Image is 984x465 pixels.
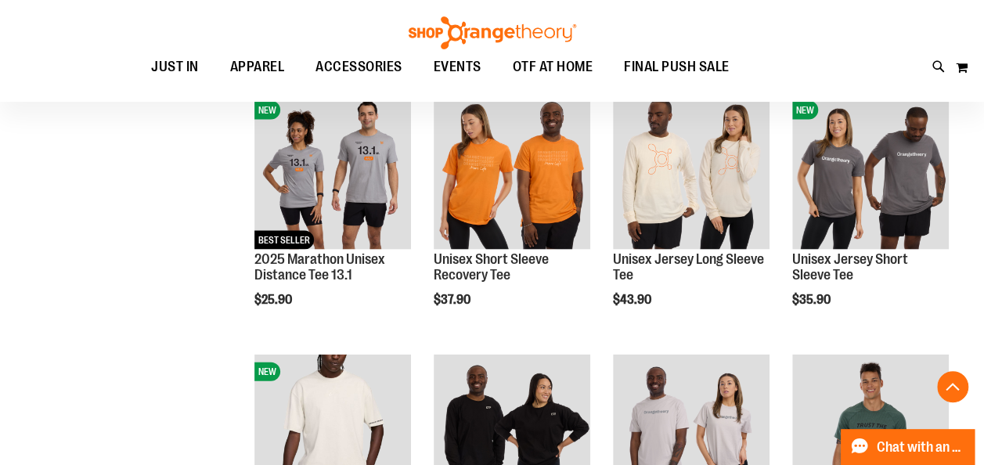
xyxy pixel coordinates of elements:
a: ACCESSORIES [300,49,418,85]
img: Unisex Jersey Short Sleeve Tee [792,93,949,250]
img: Unisex Short Sleeve Recovery Tee [434,93,590,250]
span: OTF AT HOME [513,49,593,85]
span: APPAREL [230,49,285,85]
img: Unisex Jersey Long Sleeve Tee [613,93,770,250]
span: EVENTS [434,49,481,85]
span: NEW [254,362,280,381]
a: Unisex Short Sleeve Recovery Tee [434,251,549,283]
button: Chat with an Expert [841,429,975,465]
a: Unisex Short Sleeve Recovery Tee [434,93,590,252]
span: $25.90 [254,293,294,307]
a: OTF AT HOME [497,49,609,85]
div: product [247,85,419,346]
span: BEST SELLER [254,231,314,250]
button: Back To Top [937,371,968,402]
a: JUST IN [135,49,214,85]
a: Unisex Jersey Short Sleeve Tee [792,251,908,283]
span: ACCESSORIES [315,49,402,85]
span: $43.90 [613,293,654,307]
a: Unisex Jersey Short Sleeve TeeNEW [792,93,949,252]
span: NEW [792,101,818,120]
a: Unisex Jersey Long Sleeve Tee [613,93,770,252]
span: Chat with an Expert [877,440,965,455]
a: FINAL PUSH SALE [608,49,745,85]
a: EVENTS [418,49,497,85]
span: $35.90 [792,293,833,307]
div: product [784,85,957,346]
span: JUST IN [151,49,199,85]
a: APPAREL [214,49,301,85]
span: $37.90 [434,293,473,307]
img: 2025 Marathon Unisex Distance Tee 13.1 [254,93,411,250]
a: Unisex Jersey Long Sleeve Tee [613,251,764,283]
a: 2025 Marathon Unisex Distance Tee 13.1 [254,251,385,283]
div: product [426,85,598,346]
div: product [605,85,777,346]
span: FINAL PUSH SALE [624,49,730,85]
a: 2025 Marathon Unisex Distance Tee 13.1NEWBEST SELLER [254,93,411,252]
img: Shop Orangetheory [406,16,579,49]
span: NEW [254,101,280,120]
